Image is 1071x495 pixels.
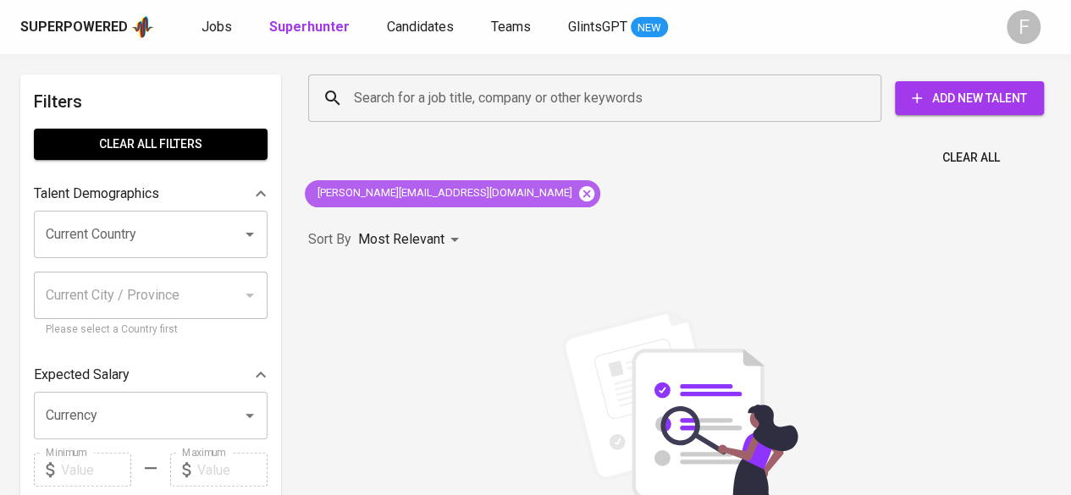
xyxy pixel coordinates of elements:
[34,88,268,115] h6: Filters
[305,185,582,201] span: [PERSON_NAME][EMAIL_ADDRESS][DOMAIN_NAME]
[269,17,353,38] a: Superhunter
[358,229,444,250] p: Most Relevant
[131,14,154,40] img: app logo
[387,17,457,38] a: Candidates
[387,19,454,35] span: Candidates
[491,17,534,38] a: Teams
[491,19,531,35] span: Teams
[305,180,600,207] div: [PERSON_NAME][EMAIL_ADDRESS][DOMAIN_NAME]
[308,229,351,250] p: Sort By
[942,147,1000,168] span: Clear All
[568,19,627,35] span: GlintsGPT
[34,177,268,211] div: Talent Demographics
[202,17,235,38] a: Jobs
[936,142,1007,173] button: Clear All
[1007,10,1041,44] div: F
[202,19,232,35] span: Jobs
[238,223,262,246] button: Open
[20,18,128,37] div: Superpowered
[568,17,668,38] a: GlintsGPT NEW
[34,358,268,392] div: Expected Salary
[238,404,262,427] button: Open
[34,184,159,204] p: Talent Demographics
[197,453,268,487] input: Value
[631,19,668,36] span: NEW
[895,81,1044,115] button: Add New Talent
[47,134,254,155] span: Clear All filters
[269,19,350,35] b: Superhunter
[61,453,131,487] input: Value
[46,322,256,338] p: Please select a Country first
[34,365,130,385] p: Expected Salary
[358,224,465,256] div: Most Relevant
[34,129,268,160] button: Clear All filters
[908,88,1030,109] span: Add New Talent
[20,14,154,40] a: Superpoweredapp logo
